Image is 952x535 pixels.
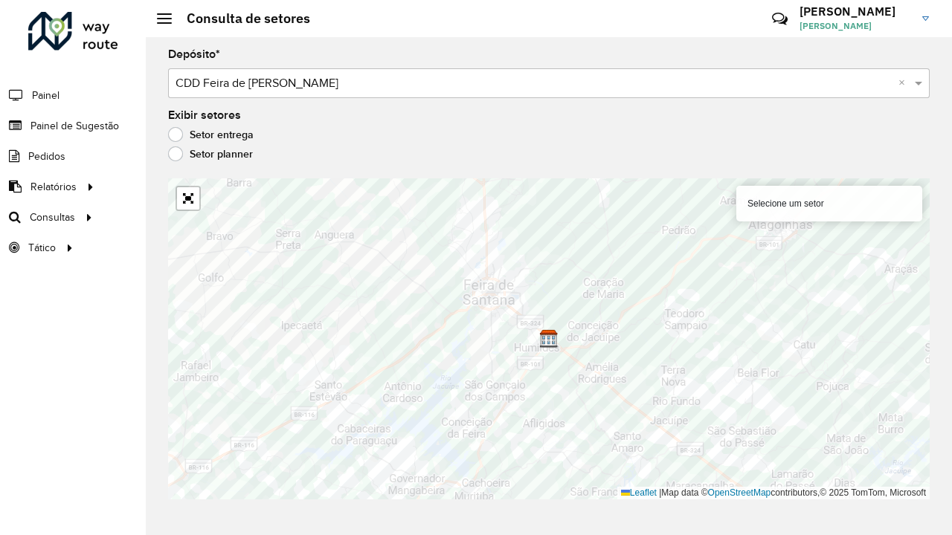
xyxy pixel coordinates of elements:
span: Painel [32,88,59,103]
label: Exibir setores [168,106,241,124]
span: Relatórios [30,179,77,195]
h3: [PERSON_NAME] [800,4,911,19]
span: Clear all [898,74,911,92]
h2: Consulta de setores [172,10,310,27]
a: Abrir mapa em tela cheia [177,187,199,210]
span: Consultas [30,210,75,225]
label: Setor planner [168,146,253,161]
span: Tático [28,240,56,256]
span: | [659,487,661,498]
div: Selecione um setor [736,186,922,221]
a: Contato Rápido [764,3,796,35]
span: Pedidos [28,149,65,164]
a: OpenStreetMap [708,487,771,498]
label: Setor entrega [168,127,254,142]
span: [PERSON_NAME] [800,19,911,33]
div: Map data © contributors,© 2025 TomTom, Microsoft [617,487,930,499]
label: Depósito [168,45,220,63]
a: Leaflet [621,487,657,498]
span: Painel de Sugestão [30,118,119,134]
